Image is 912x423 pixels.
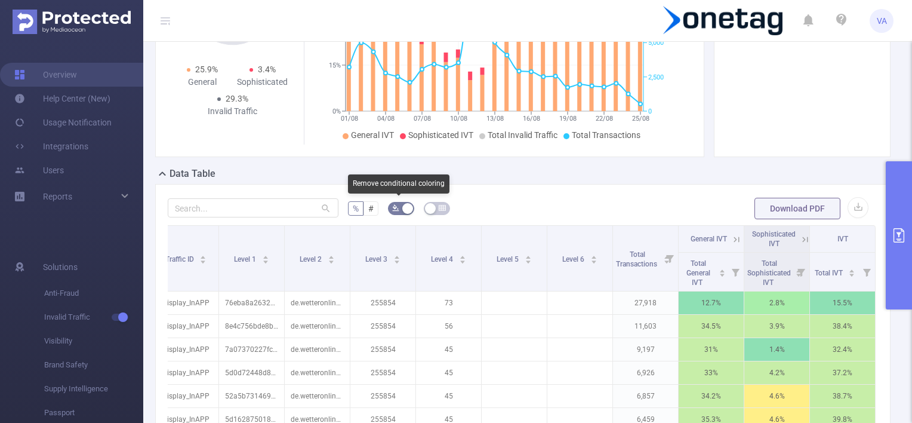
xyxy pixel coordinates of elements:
a: Help Center (New) [14,87,110,111]
tspan: 2,500 [648,73,664,81]
p: 73 [416,292,481,314]
img: Protected Media [13,10,131,34]
div: Sort [459,254,466,261]
p: display_InAPP [153,385,218,407]
p: de.wetteronline.wetterapp [285,361,350,384]
tspan: 13/08 [486,115,503,122]
span: VA [877,9,887,33]
span: Anti-Fraud [44,281,143,305]
a: Usage Notification [14,111,112,134]
span: Level 5 [497,255,520,263]
i: icon: caret-up [262,254,269,258]
p: 255854 [350,338,415,361]
span: % [353,204,359,213]
span: Supply Intelligence [44,377,143,401]
span: Traffic ID [165,255,196,263]
i: icon: caret-up [393,254,400,258]
p: 32.4% [810,338,875,361]
span: Level 6 [562,255,586,263]
p: 6,857 [613,385,678,407]
p: display_InAPP [153,315,218,338]
i: Filter menu [858,253,875,291]
tspan: 5,000 [648,39,664,47]
p: 45 [416,385,481,407]
p: 2.8% [744,292,809,314]
div: Remove conditional coloring [348,174,449,194]
p: 45 [416,338,481,361]
i: icon: caret-down [525,259,531,262]
p: 7a07370227fc000 [219,338,284,361]
tspan: 01/08 [340,115,358,122]
div: Sort [719,268,726,275]
p: 6,926 [613,361,678,384]
div: General [172,76,233,88]
span: 3.4% [258,65,276,74]
span: Total Invalid Traffic [488,130,557,140]
p: 255854 [350,385,415,407]
tspan: 22/08 [595,115,612,122]
span: Total Sophisticated IVT [747,259,791,287]
a: Integrations [14,134,88,158]
i: icon: bg-colors [392,204,399,211]
span: Total General IVT [686,259,710,287]
span: Level 1 [234,255,258,263]
tspan: 0 [648,108,652,115]
p: 15.5% [810,292,875,314]
p: de.wetteronline.wetterapp [285,292,350,314]
p: 4.2% [744,361,809,384]
tspan: 07/08 [413,115,430,122]
div: Invalid Traffic [202,105,263,118]
i: icon: caret-down [849,272,855,275]
span: General IVT [351,130,394,140]
p: 56 [416,315,481,338]
span: Level 2 [300,255,323,263]
i: icon: caret-down [328,259,334,262]
i: icon: caret-up [200,254,207,258]
p: 255854 [350,361,415,384]
i: icon: caret-down [262,259,269,262]
tspan: 25/08 [631,115,649,122]
span: Level 4 [431,255,455,263]
p: 33% [679,361,744,384]
p: de.wetteronline.wetterapp [285,385,350,407]
i: Filter menu [727,253,744,291]
span: # [368,204,374,213]
span: Total IVT [815,269,845,277]
tspan: 0% [332,108,341,115]
p: 3.9% [744,315,809,338]
tspan: 16/08 [522,115,540,122]
i: icon: caret-up [328,254,334,258]
p: display_InAPP [153,361,218,384]
p: 255854 [350,315,415,338]
p: 37.2% [810,361,875,384]
i: icon: caret-up [849,268,855,271]
span: Invalid Traffic [44,305,143,329]
p: 38.7% [810,385,875,407]
i: icon: caret-down [590,259,597,262]
p: 76eba8a2632e4c8 [219,292,284,314]
div: Sort [848,268,855,275]
i: icon: caret-down [459,259,466,262]
button: Download PDF [754,198,840,219]
p: 1.4% [744,338,809,361]
i: icon: caret-down [719,272,726,275]
p: 8e4c756bde8b2d3 [219,315,284,338]
p: 52a5b73146950c0 [219,385,284,407]
span: 29.3% [226,94,248,103]
span: Visibility [44,329,143,353]
p: 34.5% [679,315,744,338]
p: de.wetteronline.wetterapp [285,315,350,338]
p: 255854 [350,292,415,314]
div: Sort [590,254,597,261]
p: 31% [679,338,744,361]
span: Total Transactions [572,130,640,140]
p: 4.6% [744,385,809,407]
i: icon: table [439,204,446,211]
i: icon: caret-down [200,259,207,262]
input: Search... [168,198,338,217]
i: Filter menu [793,253,809,291]
i: icon: caret-up [590,254,597,258]
div: Sort [328,254,335,261]
div: Sort [262,254,269,261]
span: Total Transactions [616,250,659,268]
